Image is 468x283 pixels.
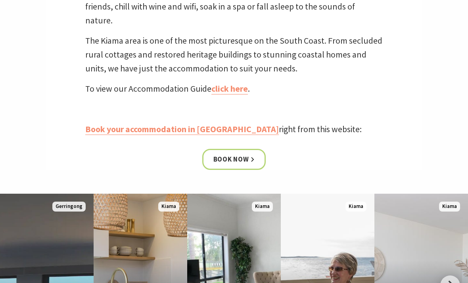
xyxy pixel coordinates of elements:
[85,124,279,135] a: Book your accommodation in [GEOGRAPHIC_DATA]
[85,82,383,96] p: To view our Accommodation Guide .
[85,123,383,137] p: right from this website:
[211,83,248,94] a: click here
[52,202,86,212] span: Gerringong
[345,202,366,212] span: Kiama
[158,202,179,212] span: Kiama
[439,202,460,212] span: Kiama
[252,202,273,212] span: Kiama
[85,34,383,76] p: The Kiama area is one of the most picturesque on the South Coast. From secluded rural cottages an...
[202,149,266,170] a: Book now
